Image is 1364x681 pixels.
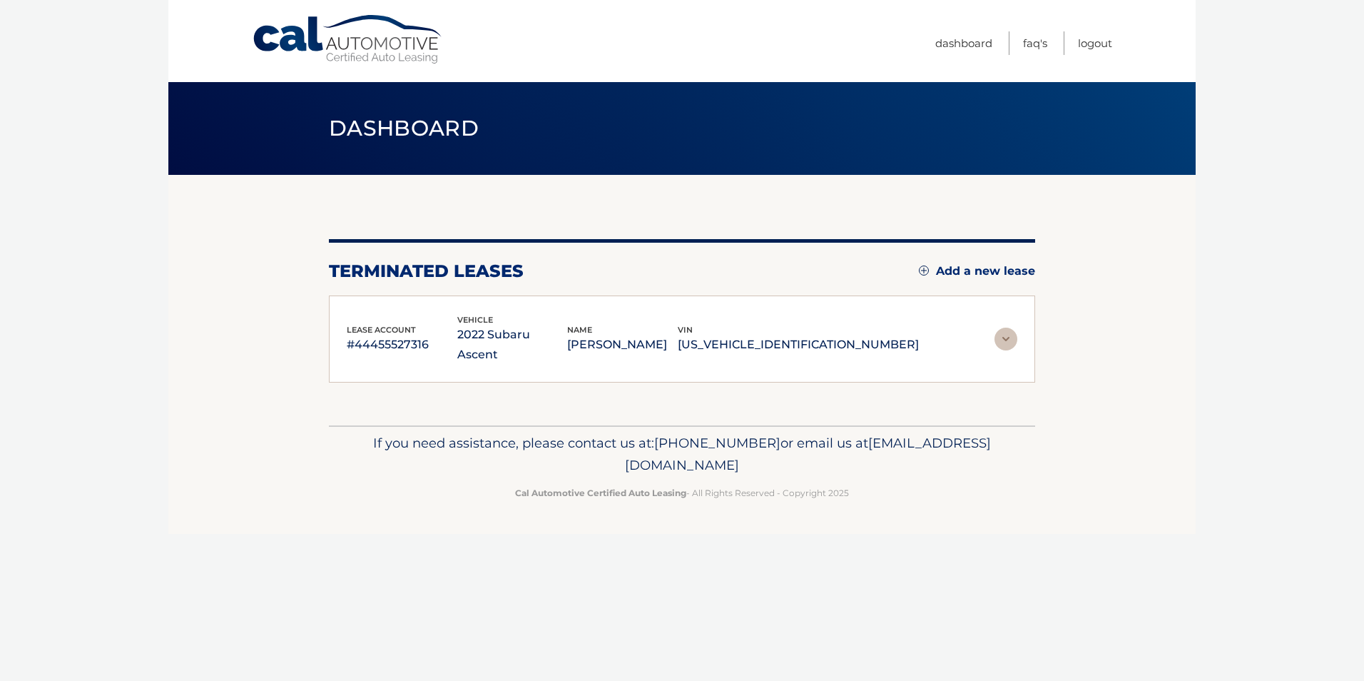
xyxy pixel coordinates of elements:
[515,488,686,498] strong: Cal Automotive Certified Auto Leasing
[994,328,1017,350] img: accordion-rest.svg
[567,325,592,335] span: name
[1078,31,1112,55] a: Logout
[329,261,524,282] h2: terminated leases
[457,325,568,365] p: 2022 Subaru Ascent
[567,335,678,355] p: [PERSON_NAME]
[678,335,919,355] p: [US_VEHICLE_IDENTIFICATION_NUMBER]
[329,115,479,141] span: Dashboard
[338,485,1026,500] p: - All Rights Reserved - Copyright 2025
[935,31,992,55] a: Dashboard
[347,325,416,335] span: lease account
[252,14,444,65] a: Cal Automotive
[919,264,1035,278] a: Add a new lease
[347,335,457,355] p: #44455527316
[338,432,1026,478] p: If you need assistance, please contact us at: or email us at
[654,435,780,451] span: [PHONE_NUMBER]
[457,315,493,325] span: vehicle
[1023,31,1047,55] a: FAQ's
[678,325,693,335] span: vin
[919,266,929,276] img: add.svg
